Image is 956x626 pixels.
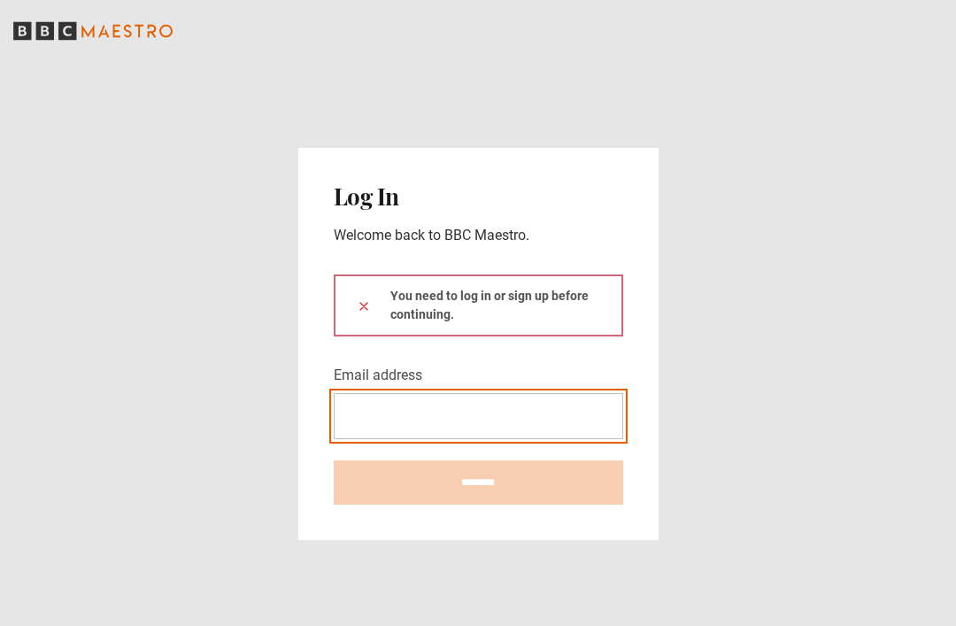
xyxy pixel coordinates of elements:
[334,274,623,336] div: You need to log in or sign up before continuing.
[334,225,623,246] p: Welcome back to BBC Maestro.
[334,183,623,210] h2: Log In
[334,365,422,386] label: Email address
[13,18,173,44] svg: BBC Maestro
